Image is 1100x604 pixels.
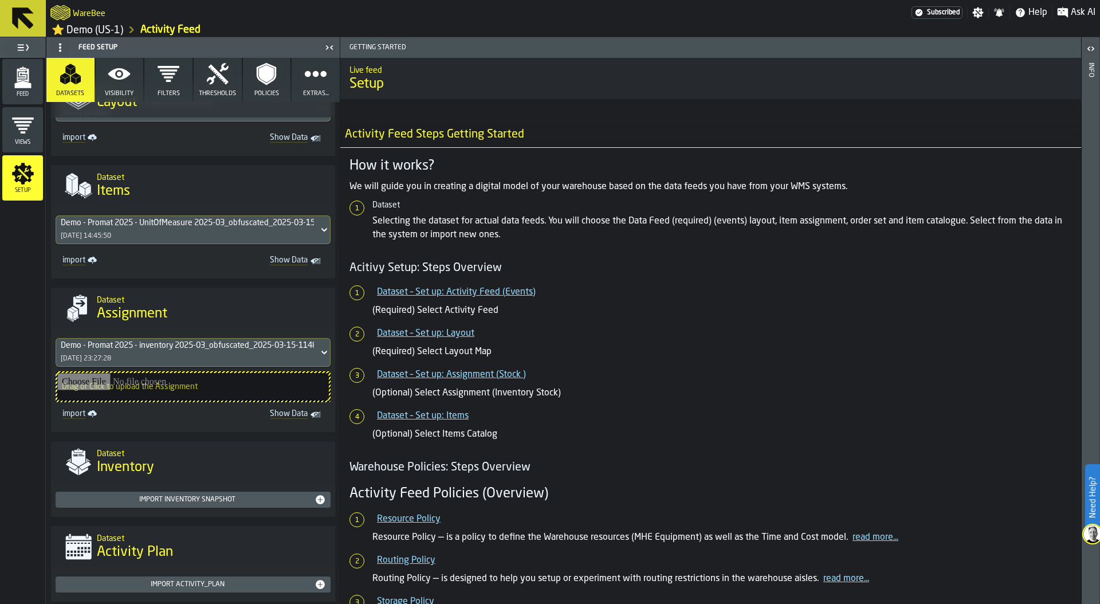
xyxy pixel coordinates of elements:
div: [DATE] 23:27:28 [61,355,111,363]
span: Extras... [303,90,329,97]
span: Show Data [202,133,308,144]
span: Layout [97,93,137,112]
div: DropdownMenuValue-47f3c7df-fb18-407a-92c7-342447ac78c4[DATE] 23:27:28 [56,338,331,367]
a: logo-header [50,2,70,23]
div: Import ACTIVITY_PLAN [60,581,315,589]
h2: Activity Feed Steps Getting Started [336,122,1095,148]
span: Filters [158,90,180,97]
li: menu Setup [2,155,43,201]
span: Help [1028,6,1047,19]
span: Datasets [56,90,84,97]
span: Visibility [105,90,133,97]
div: title-Assignment [51,288,335,329]
span: Activity Plan [97,543,173,562]
a: link-to-/wh/i/103622fe-4b04-4da1-b95f-2619b9c959cc/settings/billing [912,6,962,19]
span: Show Data [202,256,308,267]
label: button-toggle-Help [1010,6,1052,19]
h3: How it works? [349,157,1072,175]
span: Ask AI [1071,6,1095,19]
button: button-Import ACTIVITY_PLAN [56,576,331,593]
a: link-to-/wh/i/103622fe-4b04-4da1-b95f-2619b9c959cc/import/layout/ [58,131,188,147]
label: button-toggle-Settings [968,7,988,18]
p: (Required) Select Layout Map [372,345,1072,359]
a: Routing Policy [377,556,435,565]
a: link-to-/wh/i/103622fe-4b04-4da1-b95f-2619b9c959cc/import/items/ [58,253,188,269]
a: Dataset – Set up: Activity Feed (Events) [377,288,536,297]
a: link-to-/wh/i/103622fe-4b04-4da1-b95f-2619b9c959cc/import/assignment/ [58,407,188,423]
a: toggle-dataset-table-Show Data [198,131,328,147]
p: Routing Policy — is designed to help you setup or experiment with routing restrictions in the war... [372,572,1072,586]
span: Policies [254,90,279,97]
p: Selecting the dataset for actual data feeds. You will choose the Data Feed (required) (events) la... [372,214,1072,242]
div: Info [1087,60,1095,601]
a: toggle-dataset-table-Show Data [198,407,328,423]
a: Dataset – Set up: Layout [377,329,474,338]
p: (Optional) Select Assignment (Inventory Stock) [372,386,1072,400]
div: title-Items [51,165,335,206]
span: Setup [2,187,43,194]
p: We will guide you in creating a digital model of your warehouse based on the data feeds you have ... [349,180,1072,194]
button: button-Import Inventory Snapshot [56,492,331,508]
p: (Optional) Select Items Catalog [372,427,1072,441]
span: Views [2,139,43,146]
label: button-toggle-Open [1083,40,1099,60]
div: DropdownMenuValue-45f4c57a-9502-4f13-b757-4c8c80bc2e90 [61,218,314,228]
a: read more... [852,533,898,542]
a: read more... [823,574,869,583]
a: Dataset – Set up: Items [377,411,469,421]
p: Resource Policy — is a policy to define the Warehouse resources (MHE Equipment) as well as the Ti... [372,531,1072,544]
input: Drag or Click to upload the Assignment [57,373,329,401]
span: Feed [2,91,43,97]
span: Show Data [202,409,308,421]
div: Feed Setup [49,38,321,57]
header: Info [1082,37,1099,604]
li: menu Feed [2,59,43,105]
span: Thresholds [199,90,236,97]
p: (Required) Select Activity Feed [372,304,1072,317]
div: Import Inventory Snapshot [60,496,315,504]
div: DropdownMenuValue-45f4c57a-9502-4f13-b757-4c8c80bc2e90[DATE] 14:45:50 [56,215,331,244]
a: toggle-dataset-table-Show Data [198,253,328,269]
div: title-Inventory [51,441,335,483]
div: title-Layout [51,76,335,117]
label: button-toggle-Ask AI [1052,6,1100,19]
div: [DATE] 14:45:50 [61,232,111,240]
label: button-toggle-Notifications [989,7,1009,18]
nav: Breadcrumb [50,23,573,37]
a: Dataset – Set up: Assignment (Stock ) [377,370,526,379]
div: DropdownMenuValue-47f3c7df-fb18-407a-92c7-342447ac78c4 [61,341,314,350]
label: button-toggle-Toggle Full Menu [2,40,43,56]
h2: Sub Title [73,7,105,18]
h4: Acitivy Setup: Steps Overview [349,260,1072,276]
li: menu Views [2,107,43,153]
h2: Sub Title [97,171,326,182]
label: button-toggle-Close me [321,41,337,54]
h2: Sub Title [97,293,326,305]
h2: Sub Title [97,532,326,543]
label: Need Help? [1086,465,1099,530]
a: link-to-/wh/i/103622fe-4b04-4da1-b95f-2619b9c959cc [52,23,123,37]
span: Subscribed [927,9,960,17]
div: title-Setup [340,58,1081,99]
span: Assignment [97,305,167,323]
div: Menu Subscription [912,6,962,19]
h4: Warehouse Policies: Steps Overview [349,460,1072,476]
span: Getting Started [345,44,1081,52]
a: Resource Policy [377,515,441,524]
span: Setup [349,75,1072,93]
div: title-Activity Plan [51,526,335,567]
span: Items [97,182,130,201]
a: link-to-/wh/i/103622fe-4b04-4da1-b95f-2619b9c959cc/feed/295e6da0-4918-4aac-b59c-b3797cc367fd [140,23,201,36]
h6: Dataset [372,201,1072,210]
span: Inventory [97,458,154,477]
h2: Sub Title [97,447,326,458]
h2: Sub Title [349,64,1072,75]
h3: Activity Feed Policies (Overview) [349,485,1072,503]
